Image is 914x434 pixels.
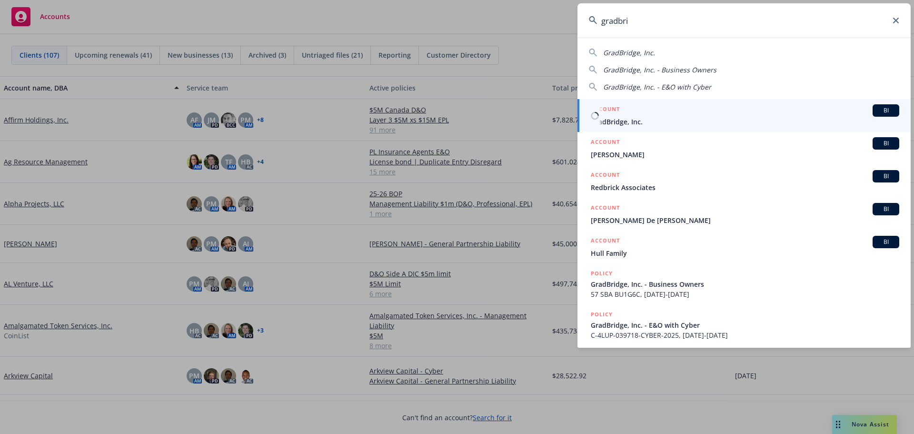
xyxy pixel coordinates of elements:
[591,137,620,149] h5: ACCOUNT
[603,65,716,74] span: GradBridge, Inc. - Business Owners
[591,248,899,258] span: Hull Family
[591,279,899,289] span: GradBridge, Inc. - Business Owners
[577,132,911,165] a: ACCOUNTBI[PERSON_NAME]
[577,231,911,263] a: ACCOUNTBIHull Family
[591,289,899,299] span: 57 SBA BU1G6C, [DATE]-[DATE]
[577,304,911,345] a: POLICYGradBridge, Inc. - E&O with CyberC-4LUP-039718-CYBER-2025, [DATE]-[DATE]
[591,320,899,330] span: GradBridge, Inc. - E&O with Cyber
[876,238,895,246] span: BI
[591,330,899,340] span: C-4LUP-039718-CYBER-2025, [DATE]-[DATE]
[876,172,895,181] span: BI
[591,203,620,214] h5: ACCOUNT
[591,182,899,192] span: Redbrick Associates
[591,236,620,247] h5: ACCOUNT
[591,269,613,278] h5: POLICY
[591,310,613,319] h5: POLICY
[591,170,620,182] h5: ACCOUNT
[577,198,911,231] a: ACCOUNTBI[PERSON_NAME] De [PERSON_NAME]
[876,106,895,115] span: BI
[577,3,911,38] input: Search...
[876,205,895,213] span: BI
[591,117,899,127] span: GradBridge, Inc.
[577,263,911,304] a: POLICYGradBridge, Inc. - Business Owners57 SBA BU1G6C, [DATE]-[DATE]
[577,165,911,198] a: ACCOUNTBIRedbrick Associates
[603,82,711,91] span: GradBridge, Inc. - E&O with Cyber
[591,104,620,116] h5: ACCOUNT
[876,139,895,148] span: BI
[591,215,899,225] span: [PERSON_NAME] De [PERSON_NAME]
[577,99,911,132] a: ACCOUNTBIGradBridge, Inc.
[603,48,655,57] span: GradBridge, Inc.
[591,150,899,160] span: [PERSON_NAME]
